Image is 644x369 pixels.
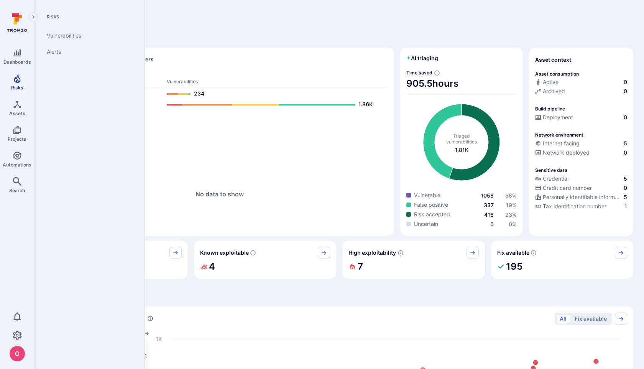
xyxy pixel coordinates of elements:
[506,202,517,208] span: 19 %
[45,291,633,302] span: Prioritize
[342,241,485,279] div: High exploitability
[406,77,517,90] span: 905.5 hours
[535,167,567,173] p: Sensitive data
[543,175,568,183] span: Credential
[535,87,627,97] div: Code repository is archived
[491,241,634,279] div: Fix available
[624,175,627,183] span: 5
[535,203,627,212] div: Evidence indicative of processing tax identification numbers
[51,69,388,75] span: Dev scanners
[167,89,380,99] a: 234
[484,211,494,218] a: 416
[398,250,404,256] svg: EPSS score ≥ 0.7
[414,201,448,209] span: False positive
[535,78,627,86] a: Active0
[31,14,36,20] i: Expand navigation menu
[406,70,432,76] span: Time saved
[147,315,153,323] div: Number of vulnerabilities in status 'Open' 'Triaged' and 'In process' grouped by score
[414,220,438,228] span: Uncertain
[506,202,517,208] a: 19%
[29,12,38,21] button: Expand navigation menu
[556,314,570,323] button: All
[543,203,606,210] span: Tax identification number
[535,114,627,123] div: Configured deployment pipeline
[509,221,517,227] a: 0%
[3,162,31,168] span: Automations
[535,140,627,147] a: Internet facing5
[535,56,571,64] span: Asset context
[535,149,627,158] div: Evidence that the asset is packaged and deployed somewhere
[505,211,517,218] span: 23 %
[535,149,590,156] div: Network deployed
[535,184,592,192] div: Credit card number
[535,175,627,183] a: Credential5
[535,71,579,77] p: Asset consumption
[535,140,627,149] div: Evidence that an asset is internet facing
[348,249,396,257] span: High exploitability
[624,140,627,147] span: 5
[543,78,559,86] span: Active
[535,175,627,184] div: Evidence indicative of handling user or service credentials
[624,149,627,156] span: 0
[194,241,337,279] div: Known exploitable
[535,78,627,87] div: Commits seen in the last 180 days
[194,90,204,97] text: 234
[535,78,559,86] div: Active
[543,114,573,121] span: Deployment
[543,149,590,156] span: Network deployed
[535,193,627,201] a: Personally identifiable information (PII)5
[624,87,627,95] span: 0
[166,78,388,88] th: Vulnerabilities
[624,78,627,86] span: 0
[535,87,565,95] div: Archived
[535,184,627,193] div: Evidence indicative of processing credit card numbers
[535,132,583,138] p: Network environment
[535,149,627,156] a: Network deployed0
[358,101,373,107] text: 1.86K
[535,106,565,112] p: Build pipeline
[490,221,494,227] a: 0
[41,14,135,20] span: Risks
[455,146,468,154] span: total
[535,140,580,147] div: Internet facing
[531,250,537,256] svg: Vulnerabilities with fix available
[9,188,25,193] span: Search
[535,114,627,121] a: Deployment0
[509,221,517,227] span: 0 %
[406,54,438,62] h2: AI triaging
[543,184,592,192] span: Credit card number
[505,192,517,199] a: 58%
[41,28,135,44] a: Vulnerabilities
[484,202,494,208] a: 337
[543,87,565,95] span: Archived
[481,192,494,199] a: 1058
[505,211,517,218] a: 23%
[10,346,25,361] img: ACg8ocJcCe-YbLxGm5tc0PuNRxmgP8aEm0RBXn6duO8aeMVK9zjHhw=s96-c
[505,192,517,199] span: 58 %
[624,114,627,121] span: 0
[543,193,622,201] span: Personally identifiable information (PII)
[41,44,135,60] a: Alerts
[209,259,215,274] h2: 4
[535,184,627,192] a: Credit card number0
[9,110,25,116] span: Assets
[434,70,440,76] svg: Estimated based on an average time of 30 mins needed to triage each vulnerability
[535,193,627,203] div: Evidence indicative of processing personally identifiable information
[414,191,440,199] span: Vulnerable
[45,32,633,43] span: Discover
[571,314,610,323] button: Fix available
[535,175,568,183] div: Credential
[543,140,580,147] span: Internet facing
[535,203,606,210] div: Tax identification number
[414,211,450,218] span: Risk accepted
[10,346,25,361] div: oleg malkov
[51,150,388,155] span: Ops scanners
[624,203,627,210] span: 1
[506,259,522,274] h2: 195
[446,133,477,145] span: Triaged vulnerabilities
[3,59,31,65] span: Dashboards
